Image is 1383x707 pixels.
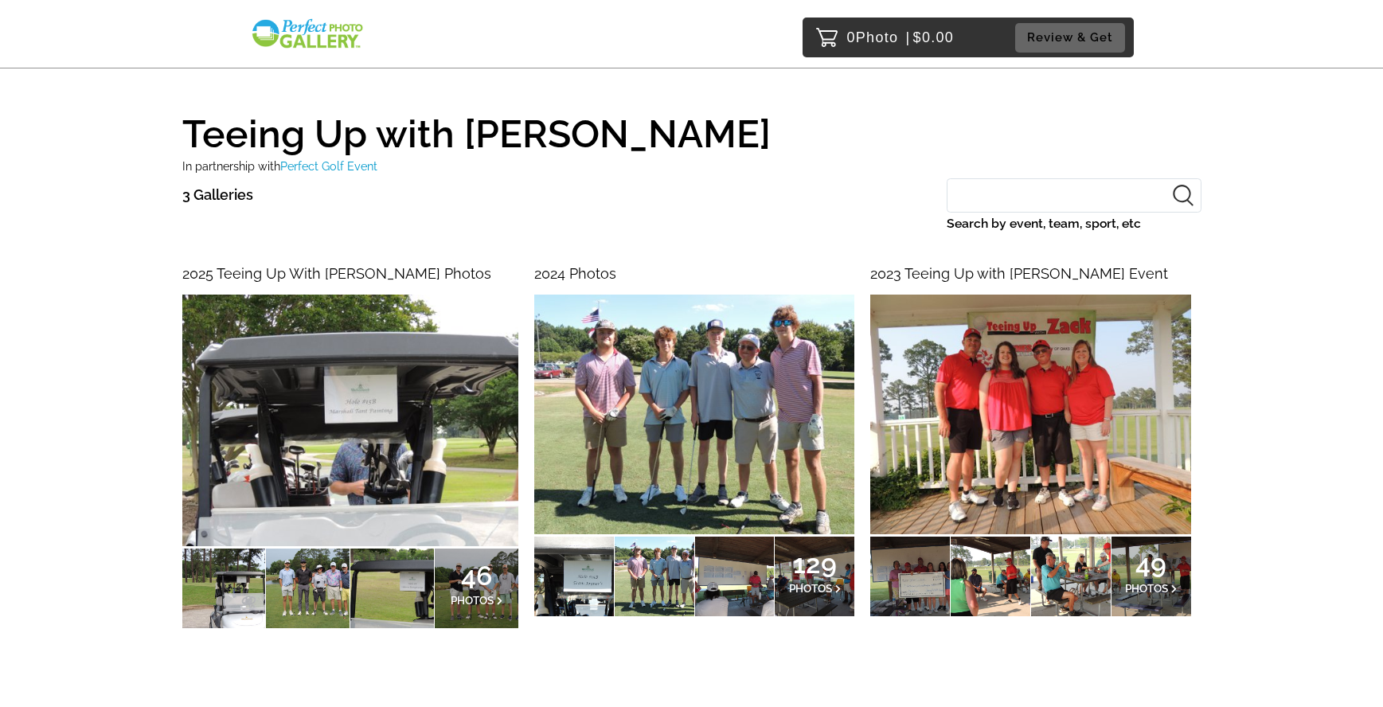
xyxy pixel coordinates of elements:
a: 2025 Teeing Up With [PERSON_NAME] Photos46PHOTOS [182,261,518,628]
a: 2023 Teeing Up with [PERSON_NAME] Event49PHOTOS [870,261,1190,616]
a: Review & Get [1015,23,1130,53]
img: 109375 [870,295,1190,535]
span: Photo [856,25,899,50]
img: Snapphound Logo [250,18,365,50]
span: 129 [789,559,842,568]
button: Review & Get [1015,23,1125,53]
img: 189135 [182,295,518,547]
a: 2024 Photos129PHOTOS [534,261,854,616]
span: 2023 Teeing Up with [PERSON_NAME] Event [870,265,1168,282]
p: 3 Galleries [182,182,253,208]
label: Search by event, team, sport, etc [947,213,1201,235]
p: 0 $0.00 [847,25,955,50]
span: PHOTOS [789,582,832,595]
span: 2025 Teeing Up With [PERSON_NAME] Photos [182,265,491,282]
span: Perfect Golf Event [280,159,377,173]
span: 46 [451,571,503,580]
span: 2024 Photos [534,265,616,282]
span: PHOTOS [1125,582,1168,595]
img: 132554 [534,295,854,535]
span: 49 [1125,559,1178,568]
h1: Teeing Up with [PERSON_NAME] [182,100,1201,153]
span: | [906,29,911,45]
span: PHOTOS [451,594,494,607]
small: In partnership with [182,159,377,173]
